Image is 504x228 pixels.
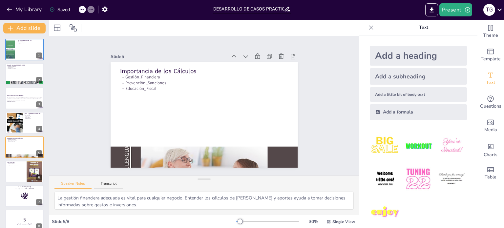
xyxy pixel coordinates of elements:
div: Slide 5 [156,8,253,82]
div: 4 [36,126,42,132]
p: Prevención_Sanciones [7,140,42,141]
p: Prevención_Sanciones [148,35,287,139]
p: Sueldo_Neto [7,67,42,68]
span: Text [486,79,495,86]
p: Preparación_Profesional [7,164,23,166]
span: Media [484,126,497,134]
span: Questions [480,103,501,110]
div: Saved [50,7,70,13]
p: Cumplimiento_Legal [7,68,42,69]
div: 5 [5,136,44,158]
div: Add a little bit of body text [370,87,467,102]
div: Add a heading [370,46,467,66]
div: Slide 5 / 8 [52,218,236,225]
p: Caso A: Comercio y el IVA [17,40,42,42]
p: Educación_Fiscal [144,40,284,144]
div: 1 [5,39,44,60]
div: Add text boxes [477,67,504,91]
button: Speaker Notes [54,181,92,189]
p: Conclusiones [7,162,23,164]
div: 2 [36,77,42,83]
div: Add a table [477,161,504,185]
p: Go to [7,186,42,188]
p: IVA_Cálculo [17,41,42,42]
p: Text [376,20,471,35]
button: T G [483,3,495,16]
div: 6 [5,161,44,182]
input: Insert title [213,4,284,14]
div: Add ready made slides [477,43,504,67]
p: Obligación_Fiscal [17,42,42,44]
div: 3 [36,101,42,107]
span: Single View [332,219,355,224]
img: 5.jpeg [403,164,433,194]
img: 7.jpeg [370,197,400,228]
p: 5 [7,216,42,223]
div: 3 [5,88,44,109]
span: Table [485,174,496,181]
img: 1.jpeg [370,131,400,161]
span: Charts [484,151,497,158]
p: Aplicación_Real [7,163,23,164]
div: 7 [36,199,42,205]
span: Theme [483,32,498,39]
img: 6.jpeg [436,164,467,194]
div: Add images, graphics, shapes or video [477,114,504,138]
p: Proveedor [25,117,42,118]
button: My Library [5,4,45,15]
div: 6 [36,175,42,180]
p: Educación_Fiscal [7,141,42,142]
div: Add a subheading [370,68,467,85]
button: Add slide [3,23,46,33]
div: 1 [36,52,42,58]
div: Add charts and graphs [477,138,504,161]
div: Get real-time input from your audience [477,91,504,114]
p: Control_Fiscal [25,118,42,119]
strong: Desarrollo de Casos Prácticos [7,95,24,96]
div: 7 [5,185,44,207]
p: Retención_IVA [25,116,42,117]
p: Importancia_IVA [17,44,42,45]
strong: [DOMAIN_NAME] [22,186,31,188]
p: Importancia de los Cálculos [154,25,295,131]
div: 2 [5,63,44,85]
div: Change the overall theme [477,20,504,43]
p: Aportes_Obligatorios [7,66,42,67]
p: En esta presentación, exploraremos el desarrollo de casos prácticos relacionados con el IVA y los... [7,97,42,101]
strong: ¡Prepárense para el quiz! [17,223,31,225]
img: 2.jpeg [403,131,433,161]
img: 3.jpeg [436,131,467,161]
span: Position [69,24,77,32]
p: Gestión_Financiera [7,139,42,140]
button: Transcript [94,181,123,189]
div: Layout [52,23,62,33]
p: Gestión_Financiera [151,31,291,134]
p: Importancia de los Cálculos [7,137,42,139]
p: Caso C: Empresa Agente de Retención [25,113,42,116]
button: Present [439,3,472,16]
img: 4.jpeg [370,164,400,194]
p: and login with code [7,188,42,190]
div: Add a formula [370,104,467,120]
textarea: La gestión financiera adecuada es vital para cualquier negocio. Entender los cálculos de [PERSON_... [54,192,354,210]
div: T G [483,4,495,16]
div: 4 [5,112,44,134]
div: 30 % [305,218,321,225]
p: Caso B: Recibo [PERSON_NAME] [7,64,42,66]
p: Habilidades_Valiosas [7,166,23,167]
span: Template [481,55,501,63]
button: Export to PowerPoint [425,3,438,16]
div: 5 [36,150,42,156]
p: Generated with [URL] [7,101,42,102]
